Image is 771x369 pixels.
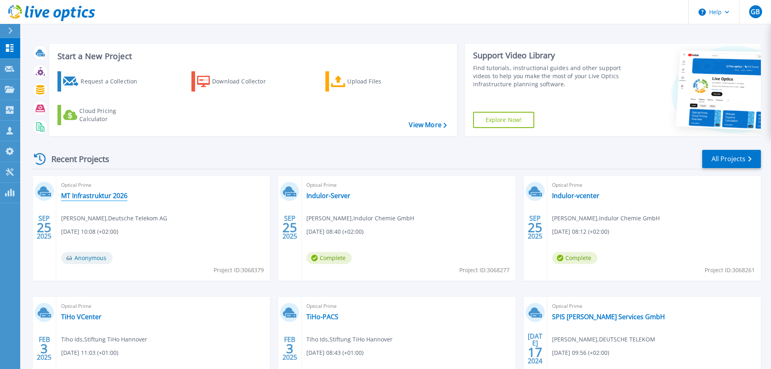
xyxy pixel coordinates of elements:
a: TiHo-PACS [306,313,338,321]
a: Indulor-Server [306,192,350,200]
span: [PERSON_NAME] , DEUTSCHE TELEKOM [552,335,655,344]
span: Optical Prime [552,181,756,190]
div: FEB 2025 [282,334,297,363]
span: 17 [528,349,542,356]
a: Cloud Pricing Calculator [57,105,148,125]
span: [DATE] 11:03 (+01:00) [61,348,118,357]
span: [PERSON_NAME] , Indulor Chemie GmbH [306,214,414,223]
div: SEP 2025 [282,213,297,242]
span: [PERSON_NAME] , Indulor Chemie GmbH [552,214,660,223]
div: Recent Projects [31,149,120,169]
span: [PERSON_NAME] , Deutsche Telekom AG [61,214,167,223]
span: Project ID: 3068277 [459,266,510,275]
a: MT Infrastruktur 2026 [61,192,127,200]
div: SEP 2025 [527,213,543,242]
span: Complete [306,252,352,264]
a: All Projects [702,150,761,168]
span: Anonymous [61,252,113,264]
a: View More [409,121,446,129]
span: Project ID: 3068261 [705,266,755,275]
span: [DATE] 09:56 (+02:00) [552,348,609,357]
span: 3 [40,345,48,352]
h3: Start a New Project [57,52,446,61]
span: [DATE] 10:08 (+02:00) [61,227,118,236]
div: SEP 2025 [36,213,52,242]
a: Explore Now! [473,112,535,128]
span: Optical Prime [306,302,510,311]
a: SPIS [PERSON_NAME] Services GmbH [552,313,665,321]
div: Request a Collection [81,73,145,90]
span: [DATE] 08:12 (+02:00) [552,227,609,236]
span: Optical Prime [552,302,756,311]
div: Download Collector [212,73,277,90]
div: Cloud Pricing Calculator [79,107,144,123]
div: [DATE] 2024 [527,334,543,363]
span: Project ID: 3068379 [214,266,264,275]
a: Download Collector [191,71,282,92]
span: [DATE] 08:43 (+01:00) [306,348,363,357]
a: Request a Collection [57,71,148,92]
span: Optical Prime [61,181,265,190]
span: 3 [286,345,293,352]
span: Tiho Ids , Stiftung TiHo Hannover [306,335,393,344]
span: Tiho Ids , Stiftung TiHo Hannover [61,335,147,344]
div: Upload Files [347,73,412,90]
span: 25 [282,224,297,231]
a: TiHo VCenter [61,313,102,321]
a: Indulor-vcenter [552,192,599,200]
span: 25 [528,224,542,231]
div: FEB 2025 [36,334,52,363]
a: Upload Files [325,71,416,92]
div: Find tutorials, instructional guides and other support videos to help you make the most of your L... [473,64,624,88]
div: Support Video Library [473,50,624,61]
span: Optical Prime [61,302,265,311]
span: GB [751,9,760,15]
span: [DATE] 08:40 (+02:00) [306,227,363,236]
span: Complete [552,252,597,264]
span: 25 [37,224,51,231]
span: Optical Prime [306,181,510,190]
